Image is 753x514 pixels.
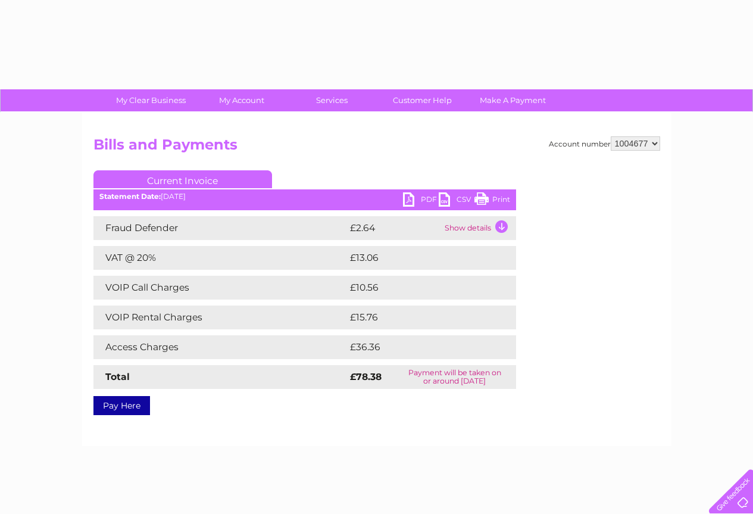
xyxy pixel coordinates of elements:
[93,136,660,159] h2: Bills and Payments
[347,246,491,270] td: £13.06
[403,192,439,210] a: PDF
[393,365,516,389] td: Payment will be taken on or around [DATE]
[102,89,200,111] a: My Clear Business
[93,170,272,188] a: Current Invoice
[347,216,442,240] td: £2.64
[93,216,347,240] td: Fraud Defender
[442,216,516,240] td: Show details
[105,371,130,382] strong: Total
[93,276,347,300] td: VOIP Call Charges
[93,396,150,415] a: Pay Here
[474,192,510,210] a: Print
[93,335,347,359] td: Access Charges
[549,136,660,151] div: Account number
[93,246,347,270] td: VAT @ 20%
[439,192,474,210] a: CSV
[350,371,382,382] strong: £78.38
[93,192,516,201] div: [DATE]
[464,89,562,111] a: Make A Payment
[347,306,491,329] td: £15.76
[347,335,492,359] td: £36.36
[283,89,381,111] a: Services
[347,276,491,300] td: £10.56
[99,192,161,201] b: Statement Date:
[93,306,347,329] td: VOIP Rental Charges
[373,89,471,111] a: Customer Help
[192,89,290,111] a: My Account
